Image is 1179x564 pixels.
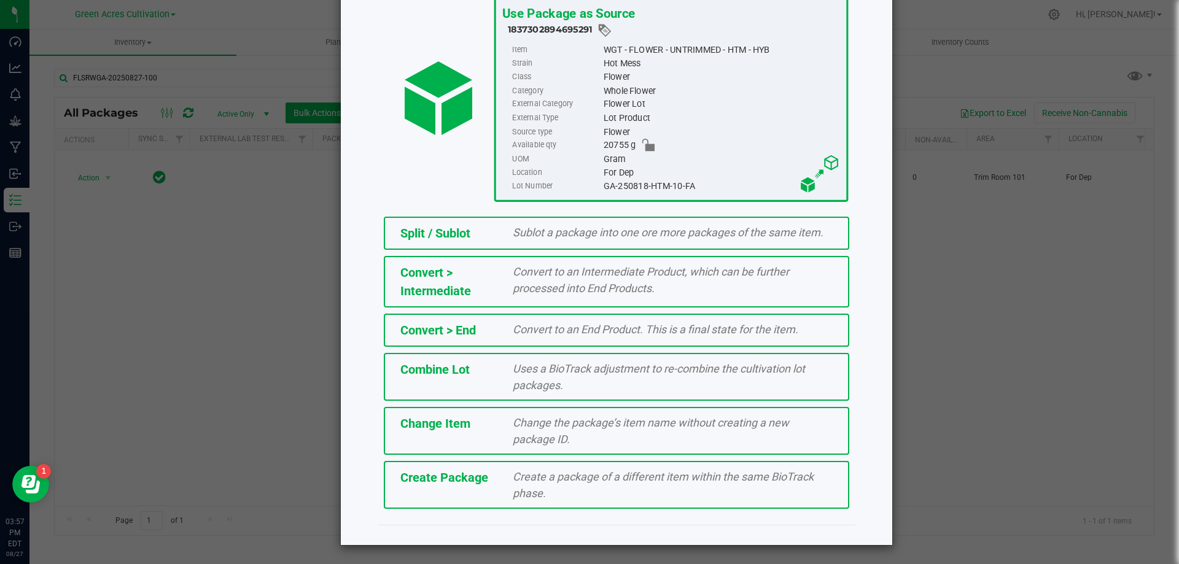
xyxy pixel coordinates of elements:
[400,265,471,298] span: Convert > Intermediate
[512,98,601,111] label: External Category
[502,6,634,21] span: Use Package as Source
[603,84,839,98] div: Whole Flower
[603,139,636,152] span: 20755 g
[603,56,839,70] div: Hot Mess
[513,362,805,392] span: Uses a BioTrack adjustment to re-combine the cultivation lot packages.
[603,125,839,139] div: Flower
[512,111,601,125] label: External Type
[512,43,601,56] label: Item
[400,362,470,377] span: Combine Lot
[513,226,823,239] span: Sublot a package into one ore more packages of the same item.
[513,416,789,446] span: Change the package’s item name without creating a new package ID.
[603,179,839,193] div: GA-250818-HTM-10-FA
[400,416,470,431] span: Change Item
[513,323,798,336] span: Convert to an End Product. This is a final state for the item.
[36,464,51,479] iframe: Resource center unread badge
[512,71,601,84] label: Class
[603,98,839,111] div: Flower Lot
[512,84,601,98] label: Category
[400,226,470,241] span: Split / Sublot
[12,466,49,503] iframe: Resource center
[512,152,601,166] label: UOM
[603,43,839,56] div: WGT - FLOWER - UNTRIMMED - HTM - HYB
[512,179,601,193] label: Lot Number
[512,166,601,179] label: Location
[603,166,839,179] div: For Dep
[603,111,839,125] div: Lot Product
[400,323,476,338] span: Convert > End
[512,125,601,139] label: Source type
[512,139,601,152] label: Available qty
[400,470,488,485] span: Create Package
[513,470,814,500] span: Create a package of a different item within the same BioTrack phase.
[512,56,601,70] label: Strain
[513,265,789,295] span: Convert to an Intermediate Product, which can be further processed into End Products.
[508,23,840,38] div: 1837302894695291
[603,152,839,166] div: Gram
[603,71,839,84] div: Flower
